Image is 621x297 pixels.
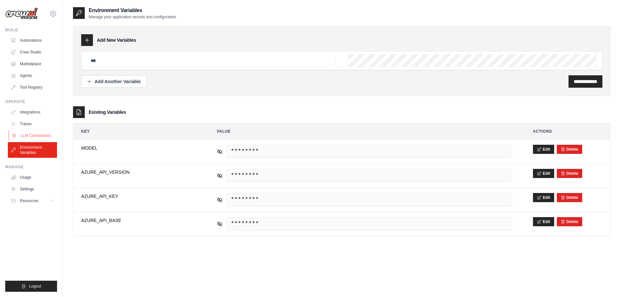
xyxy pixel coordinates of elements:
button: Delete [561,195,578,200]
button: Delete [561,147,578,152]
th: Key [73,124,204,139]
th: Value [209,124,520,139]
button: Delete [561,171,578,176]
button: Resources [8,196,57,206]
span: Logout [29,284,41,289]
a: Traces [8,119,57,129]
h3: Existing Variables [89,109,126,115]
a: Integrations [8,107,57,117]
span: MODEL [81,145,196,151]
span: AZURE_API_KEY [81,193,196,200]
button: Edit [533,193,554,202]
button: Add Another Variable [81,75,146,88]
span: AZURE_API_BASE [81,217,196,224]
h2: Environment Variables [89,7,176,14]
a: Settings [8,184,57,194]
h3: Add New Variables [97,37,136,43]
button: Edit [533,217,554,226]
button: Delete [561,219,578,224]
a: Marketplace [8,59,57,69]
button: Edit [533,145,554,154]
a: Crew Studio [8,47,57,57]
div: Operate [5,99,57,104]
p: Manage your application secrets and configuration [89,14,176,20]
button: Edit [533,169,554,178]
th: Actions [525,124,610,139]
a: Usage [8,172,57,183]
a: LLM Connections [8,130,58,141]
div: Manage [5,164,57,170]
a: Agents [8,70,57,81]
a: Tool Registry [8,82,57,93]
div: Build [5,27,57,33]
button: Logout [5,281,57,292]
img: Logo [5,7,38,20]
div: Add Another Variable [87,78,141,85]
span: AZURE_API_VERSION [81,169,196,175]
a: Automations [8,35,57,46]
span: Resources [20,198,38,203]
a: Environment Variables [8,142,57,158]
